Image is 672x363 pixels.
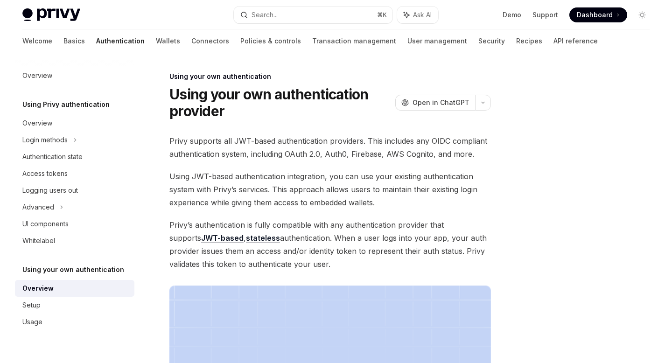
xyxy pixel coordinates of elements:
[63,30,85,52] a: Basics
[413,10,432,20] span: Ask AI
[397,7,438,23] button: Ask AI
[22,30,52,52] a: Welcome
[22,151,83,162] div: Authentication state
[169,86,392,119] h1: Using your own authentication provider
[234,7,392,23] button: Search...⌘K
[577,10,613,20] span: Dashboard
[169,134,491,161] span: Privy supports all JWT-based authentication providers. This includes any OIDC compliant authentic...
[15,314,134,330] a: Usage
[252,9,278,21] div: Search...
[22,316,42,328] div: Usage
[22,118,52,129] div: Overview
[22,168,68,179] div: Access tokens
[15,148,134,165] a: Authentication state
[15,232,134,249] a: Whitelabel
[201,233,244,243] a: JWT-based
[15,67,134,84] a: Overview
[22,264,124,275] h5: Using your own authentication
[246,233,280,243] a: stateless
[569,7,627,22] a: Dashboard
[156,30,180,52] a: Wallets
[22,218,69,230] div: UI components
[22,283,54,294] div: Overview
[15,216,134,232] a: UI components
[22,235,55,246] div: Whitelabel
[407,30,467,52] a: User management
[553,30,598,52] a: API reference
[22,185,78,196] div: Logging users out
[169,72,491,81] div: Using your own authentication
[15,165,134,182] a: Access tokens
[22,202,54,213] div: Advanced
[15,182,134,199] a: Logging users out
[22,99,110,110] h5: Using Privy authentication
[22,134,68,146] div: Login methods
[191,30,229,52] a: Connectors
[532,10,558,20] a: Support
[22,70,52,81] div: Overview
[635,7,650,22] button: Toggle dark mode
[478,30,505,52] a: Security
[22,300,41,311] div: Setup
[22,8,80,21] img: light logo
[15,280,134,297] a: Overview
[96,30,145,52] a: Authentication
[395,95,475,111] button: Open in ChatGPT
[503,10,521,20] a: Demo
[312,30,396,52] a: Transaction management
[377,11,387,19] span: ⌘ K
[169,218,491,271] span: Privy’s authentication is fully compatible with any authentication provider that supports , authe...
[516,30,542,52] a: Recipes
[169,170,491,209] span: Using JWT-based authentication integration, you can use your existing authentication system with ...
[413,98,469,107] span: Open in ChatGPT
[15,297,134,314] a: Setup
[240,30,301,52] a: Policies & controls
[15,115,134,132] a: Overview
